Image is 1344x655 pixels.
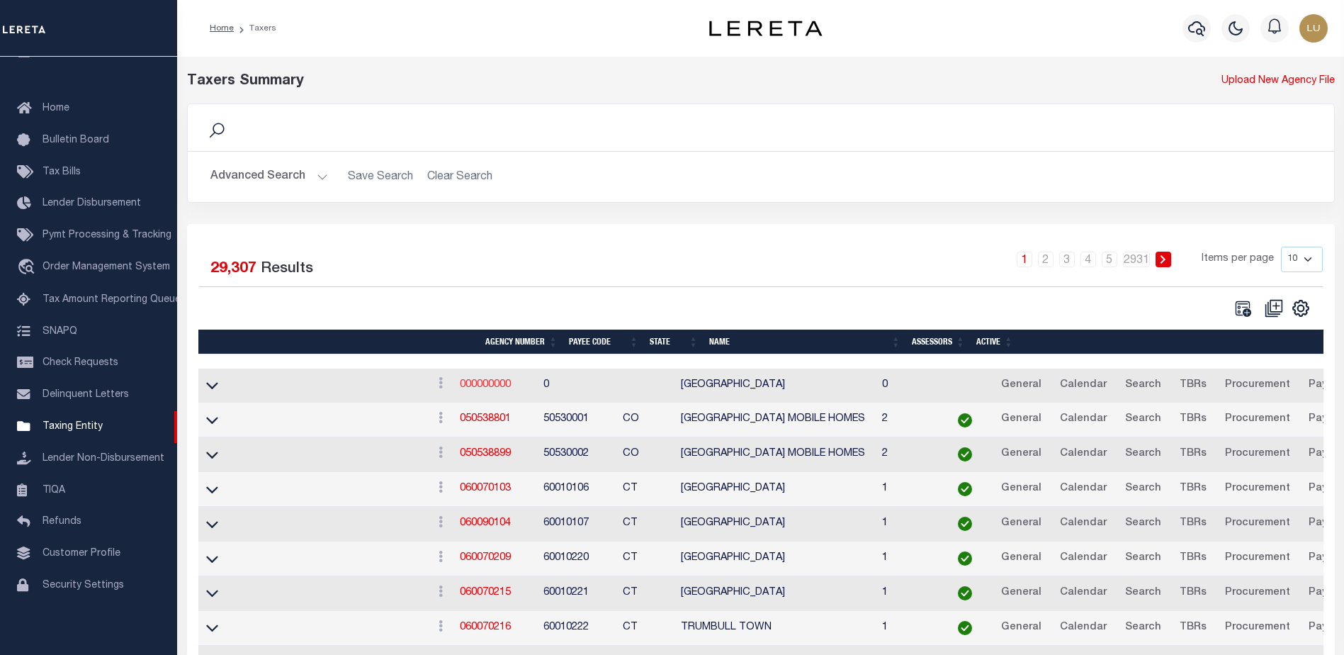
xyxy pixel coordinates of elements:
[43,167,81,177] span: Tax Bills
[958,517,972,531] img: check-icon-green.svg
[1119,617,1168,639] a: Search
[1173,513,1213,535] a: TBRs
[1299,14,1328,43] img: svg+xml;base64,PHN2ZyB4bWxucz0iaHR0cDovL3d3dy53My5vcmcvMjAwMC9zdmciIHBvaW50ZXItZXZlbnRzPSJub25lIi...
[460,380,511,390] a: 000000000
[1054,443,1113,466] a: Calendar
[906,330,971,354] th: Assessors: activate to sort column ascending
[876,403,941,437] td: 2
[995,374,1048,397] a: General
[210,163,328,191] button: Advanced Search
[43,422,103,432] span: Taxing Entity
[675,369,877,403] td: [GEOGRAPHIC_DATA]
[17,259,40,277] i: travel_explore
[617,437,675,472] td: CO
[460,414,511,424] a: 050538801
[43,295,181,305] span: Tax Amount Reporting Queue
[1054,513,1113,535] a: Calendar
[876,507,941,542] td: 1
[1119,582,1168,605] a: Search
[995,547,1048,570] a: General
[995,408,1048,431] a: General
[958,586,972,600] img: check-icon-green.svg
[995,478,1048,500] a: General
[1219,617,1297,639] a: Procurement
[1173,582,1213,605] a: TBRs
[1221,74,1335,89] a: Upload New Agency File
[995,443,1048,466] a: General
[876,369,941,403] td: 0
[43,103,69,113] span: Home
[675,403,877,437] td: [GEOGRAPHIC_DATA] MOBILE HOMES
[644,330,704,354] th: State: activate to sort column ascending
[538,437,617,472] td: 50530002
[995,582,1048,605] a: General
[43,135,109,145] span: Bulletin Board
[460,553,511,563] a: 060070209
[1119,443,1168,466] a: Search
[1219,408,1297,431] a: Procurement
[1102,252,1117,267] a: 5
[460,518,511,528] a: 060090104
[1059,252,1075,267] a: 3
[617,542,675,576] td: CT
[43,454,164,464] span: Lender Non-Disbursement
[617,576,675,611] td: CT
[43,198,141,208] span: Lender Disbursement
[43,485,65,495] span: TIQA
[538,576,617,611] td: 60010221
[1054,478,1113,500] a: Calendar
[675,542,877,576] td: [GEOGRAPHIC_DATA]
[43,262,170,272] span: Order Management System
[43,230,171,240] span: Pymt Processing & Tracking
[1173,617,1213,639] a: TBRs
[234,22,276,35] li: Taxers
[538,403,617,437] td: 50530001
[617,507,675,542] td: CT
[460,449,511,459] a: 050538899
[1054,374,1113,397] a: Calendar
[876,472,941,507] td: 1
[538,369,617,403] td: 0
[43,581,124,590] span: Security Settings
[1219,443,1297,466] a: Procurement
[538,611,617,646] td: 60010222
[995,513,1048,535] a: General
[1080,252,1096,267] a: 4
[876,542,941,576] td: 1
[876,437,941,472] td: 2
[1119,374,1168,397] a: Search
[43,549,120,559] span: Customer Profile
[709,21,823,36] img: logo-dark.svg
[1219,513,1297,535] a: Procurement
[563,330,644,354] th: Payee Code: activate to sort column ascending
[1119,408,1168,431] a: Search
[617,472,675,507] td: CT
[971,330,1019,354] th: Active: activate to sort column ascending
[958,621,972,635] img: check-icon-green.svg
[480,330,563,354] th: Agency Number: activate to sort column ascending
[958,552,972,566] img: check-icon-green.svg
[1219,374,1297,397] a: Procurement
[1173,374,1213,397] a: TBRs
[538,472,617,507] td: 60010106
[43,358,118,368] span: Check Requests
[1119,478,1168,500] a: Search
[1054,582,1113,605] a: Calendar
[43,326,77,336] span: SNAPQ
[1123,252,1150,267] a: 2931
[43,517,81,527] span: Refunds
[675,437,877,472] td: [GEOGRAPHIC_DATA] MOBILE HOMES
[1173,547,1213,570] a: TBRs
[876,576,941,611] td: 1
[995,617,1048,639] a: General
[675,576,877,611] td: [GEOGRAPHIC_DATA]
[958,447,972,461] img: check-icon-green.svg
[1038,252,1054,267] a: 2
[460,622,511,632] a: 060070216
[43,390,129,400] span: Delinquent Letters
[210,262,256,276] span: 29,307
[1119,547,1168,570] a: Search
[538,542,617,576] td: 60010220
[1219,478,1297,500] a: Procurement
[1173,478,1213,500] a: TBRs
